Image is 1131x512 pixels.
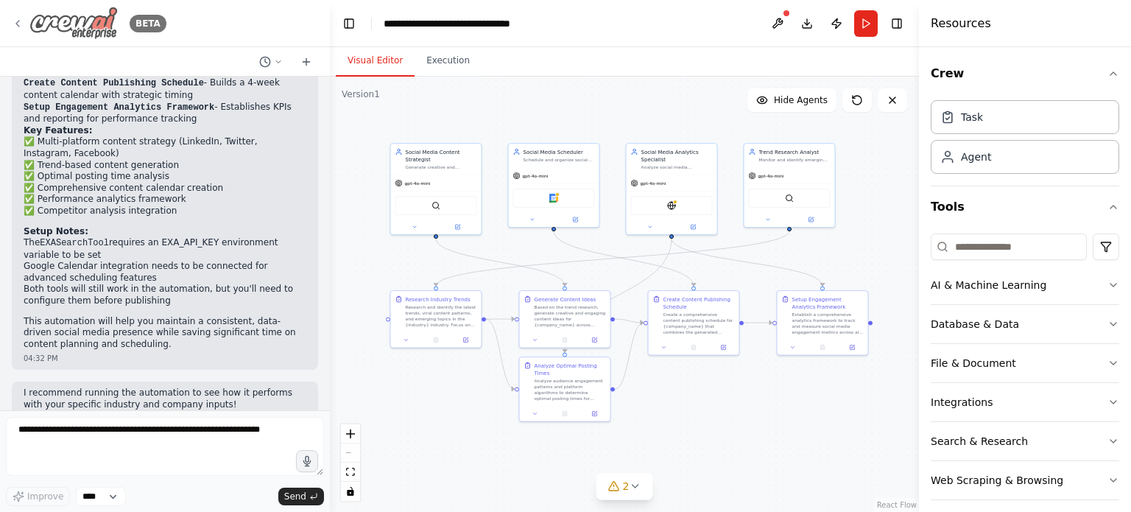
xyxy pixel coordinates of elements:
div: BETA [130,15,166,32]
h4: Resources [931,15,991,32]
button: Open in side panel [672,222,714,231]
img: SerperDevTool [431,201,440,210]
li: Both tools will still work in the automation, but you'll need to configure them before publishing [24,284,306,306]
strong: Key Features: [24,125,92,136]
div: Research Industry TrendsResearch and identify the latest trends, viral content patterns, and emer... [390,290,482,348]
button: Integrations [931,383,1119,421]
li: - Establishes KPIs and reporting for performance tracking [24,102,306,125]
div: Social Media Analytics Specialist [641,148,713,163]
div: 04:32 PM [24,353,306,364]
button: No output available [678,343,709,352]
span: 2 [623,479,630,494]
button: 2 [596,473,653,500]
button: Open in side panel [711,343,736,352]
button: No output available [807,343,838,352]
button: No output available [549,410,580,418]
button: zoom in [341,424,360,443]
button: Open in side panel [839,343,864,352]
div: Generate creative and engaging content ideas based on trending topics in the {industry} industry,... [406,164,477,170]
span: Hide Agents [774,94,828,106]
button: Database & Data [931,305,1119,343]
span: Improve [27,491,63,502]
button: Send [278,488,324,505]
button: Open in side panel [582,410,607,418]
li: Google Calendar integration needs to be connected for advanced scheduling features [24,261,306,284]
div: Monitor and identify emerging trends in the {industry} sector, track viral content patterns, anal... [759,157,831,163]
span: gpt-4o-mini [523,173,549,179]
li: ✅ Multi-platform content strategy (LinkedIn, Twitter, Instagram, Facebook) [24,136,306,159]
code: Create Content Publishing Schedule [24,78,204,88]
li: ✅ Trend-based content generation [24,160,306,172]
li: - Builds a 4-week content calendar with strategic timing [24,77,306,101]
div: Tools [931,228,1119,512]
img: Logo [29,7,118,40]
button: Open in side panel [582,336,607,345]
g: Edge from 3cb03fa9-3651-4da5-930b-3fde72436df0 to 7ba5e24e-30a8-49d3-a96d-71a4b7910f62 [486,315,515,393]
button: Start a new chat [295,53,318,71]
div: Social Media Analytics SpecialistAnalyze social media engagement metrics, track performance acros... [626,143,718,235]
div: Create a comprehensive content publishing schedule for {company_name} that combines the generated... [663,312,735,335]
div: AI & Machine Learning [931,278,1046,292]
div: Social Media Content StrategistGenerate creative and engaging content ideas based on trending top... [390,143,482,235]
li: ✅ Competitor analysis integration [24,206,306,217]
div: Setup Engagement Analytics FrameworkEstablish a comprehensive analytics framework to track and me... [777,290,869,356]
p: I recommend running the automation to see how it performs with your specific industry and company... [24,387,306,410]
div: Social Media Scheduler [524,148,595,155]
button: Crew [931,53,1119,94]
button: toggle interactivity [341,482,360,501]
g: Edge from 7ba5e24e-30a8-49d3-a96d-71a4b7910f62 to dccbe495-f37d-4fb7-99bc-da015d321cbc [615,319,644,393]
div: Analyze Optimal Posting TimesAnalyze audience engagement patterns and platform algorithms to dete... [519,357,611,422]
div: Agent [961,150,991,164]
div: Search & Research [931,434,1028,449]
g: Edge from b4cd7a6a-788a-4fe4-8742-251f20cba4cc to dccbe495-f37d-4fb7-99bc-da015d321cbc [615,315,644,326]
div: Analyze Optimal Posting Times [535,362,606,376]
button: Open in side panel [790,215,832,224]
div: Create Content Publishing ScheduleCreate a comprehensive content publishing schedule for {company... [648,290,740,356]
div: Trend Research AnalystMonitor and identify emerging trends in the {industry} sector, track viral ... [744,143,836,228]
div: Trend Research Analyst [759,148,831,155]
g: Edge from dccbe495-f37d-4fb7-99bc-da015d321cbc to bee526bf-2321-4266-9867-0e8384583d8f [744,319,772,326]
div: Research and identify the latest trends, viral content patterns, and emerging topics in the {indu... [406,304,477,328]
span: gpt-4o-mini [758,173,784,179]
p: This automation will help you maintain a consistent, data-driven social media presence while savi... [24,316,306,351]
div: Social Media Content Strategist [406,148,477,163]
button: No output available [549,336,580,345]
button: Hide right sidebar [887,13,907,34]
g: Edge from 3cb03fa9-3651-4da5-930b-3fde72436df0 to b4cd7a6a-788a-4fe4-8742-251f20cba4cc [486,315,515,323]
div: Integrations [931,395,993,410]
span: Send [284,491,306,502]
button: Improve [6,487,70,506]
button: fit view [341,463,360,482]
button: AI & Machine Learning [931,266,1119,304]
img: SerperDevTool [785,194,794,203]
div: Create Content Publishing Schedule [663,295,735,310]
div: Analyze social media engagement metrics, track performance across platforms, identify high-perfor... [641,164,713,170]
code: Setup Engagement Analytics Framework [24,102,214,113]
g: Edge from 7e3f89a3-90c7-44f4-8ff6-eb6c8abec478 to 7ba5e24e-30a8-49d3-a96d-71a4b7910f62 [561,238,675,352]
div: React Flow controls [341,424,360,501]
li: ✅ Performance analytics framework [24,194,306,206]
div: Schedule and organize social media content across multiple platforms, determine optimal posting t... [524,157,595,163]
button: Click to speak your automation idea [296,450,318,472]
div: Establish a comprehensive analytics framework to track and measure social media engagement metric... [792,312,864,335]
div: File & Document [931,356,1016,371]
button: Switch to previous chat [253,53,289,71]
button: Visual Editor [336,46,415,77]
button: Hide left sidebar [339,13,359,34]
li: The requires an EXA_API_KEY environment variable to be set [24,237,306,261]
g: Edge from 1b34260a-e72e-429e-b2a8-e1075e8539a4 to dccbe495-f37d-4fb7-99bc-da015d321cbc [550,231,697,286]
button: Web Scraping & Browsing [931,461,1119,499]
button: Hide Agents [747,88,836,112]
button: Open in side panel [437,222,479,231]
button: Search & Research [931,422,1119,460]
div: Database & Data [931,317,1019,332]
g: Edge from 7e3f89a3-90c7-44f4-8ff6-eb6c8abec478 to bee526bf-2321-4266-9867-0e8384583d8f [668,238,826,286]
img: Google Calendar [549,194,558,203]
div: Web Scraping & Browsing [931,473,1063,488]
div: Crew [931,94,1119,186]
span: gpt-4o-mini [405,180,431,186]
g: Edge from b478f67f-b01c-4c28-bea5-8f3bdb7690e0 to b4cd7a6a-788a-4fe4-8742-251f20cba4cc [432,238,568,286]
code: EXASearchTool [40,238,109,248]
button: File & Document [931,344,1119,382]
button: Open in side panel [453,336,478,345]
